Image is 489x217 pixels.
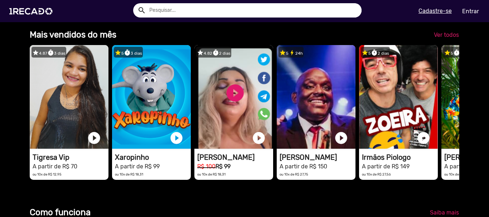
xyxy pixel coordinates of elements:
[252,131,266,145] a: play_circle_filled
[115,153,191,162] h1: Xaropinho
[33,172,62,176] small: ou 10x de R$ 12,95
[137,6,146,15] mat-icon: Example home icon
[112,45,191,149] video: 1RECADO vídeos dedicados para fãs e empresas
[280,163,327,170] small: A partir de R$ 150
[197,172,226,176] small: ou 10x de R$ 18,31
[277,45,355,149] video: 1RECADO vídeos dedicados para fãs e empresas
[30,30,116,40] b: Mais vendidos do mês
[362,153,438,162] h1: Irmãos Piologo
[33,163,77,170] small: A partir de R$ 70
[457,5,484,18] a: Entrar
[115,163,160,170] small: A partir de R$ 99
[418,8,452,14] u: Cadastre-se
[416,131,431,145] a: play_circle_filled
[144,3,362,18] input: Pesquisar...
[434,31,459,38] span: Ver todos
[87,131,101,145] a: play_circle_filled
[115,172,143,176] small: ou 10x de R$ 18,31
[33,153,108,162] h1: Tigresa Vip
[194,45,273,149] video: 1RECADO vídeos dedicados para fãs e empresas
[30,45,108,149] video: 1RECADO vídeos dedicados para fãs e empresas
[362,163,410,170] small: A partir de R$ 149
[444,172,471,176] small: ou 10x de R$ 6,47
[197,153,273,162] h1: [PERSON_NAME]
[280,153,355,162] h1: [PERSON_NAME]
[197,163,216,170] small: R$ 100
[430,209,459,216] span: Saiba mais
[169,131,184,145] a: play_circle_filled
[334,131,348,145] a: play_circle_filled
[135,4,147,16] button: Example home icon
[362,172,391,176] small: ou 10x de R$ 27,56
[359,45,438,149] video: 1RECADO vídeos dedicados para fãs e empresas
[280,172,308,176] small: ou 10x de R$ 27,75
[216,163,231,170] b: R$ 99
